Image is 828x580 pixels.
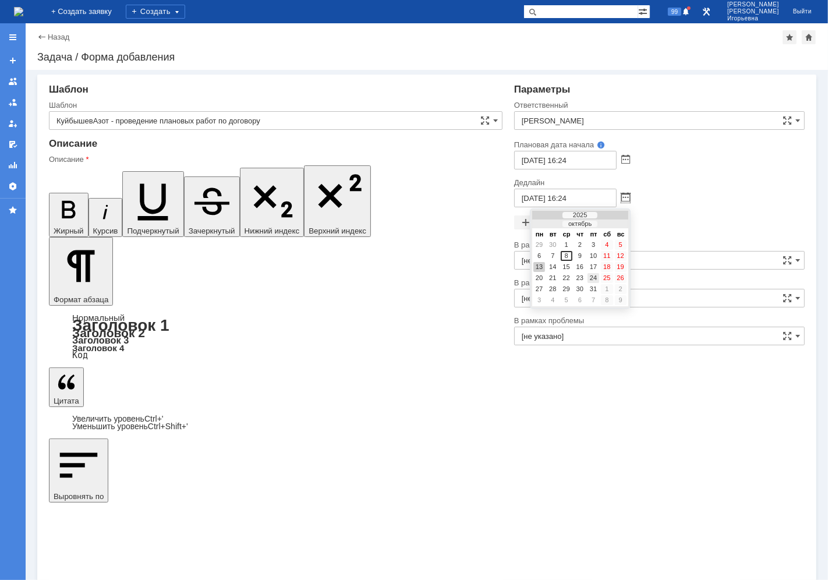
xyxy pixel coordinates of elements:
[514,179,802,186] div: Дедлайн
[601,273,613,283] div: 25
[148,422,188,431] span: Ctrl+Shift+'
[49,367,84,407] button: Цитата
[14,7,23,16] a: Перейти на домашнюю страницу
[588,231,600,239] td: пт
[588,284,599,294] div: 31
[562,212,597,218] div: 2025
[547,231,559,239] td: вт
[561,262,572,272] div: 15
[5,141,152,172] font: - очистка внутреннего пространства устройства и компонентов чистящим средством
[547,251,558,261] div: 7
[5,26,162,56] span: 1. Снятие показаний счетчиков с оборудования и заполнение отчета в 1С (
[601,240,613,250] div: 4
[5,89,123,98] font: - внешний осмотр устройства
[5,183,164,214] font: - тестовое включение и диагностика без подключения к ПЭВМ или локальной сети
[8,214,110,224] span: печать пробной страницы
[547,284,558,294] div: 28
[309,227,366,235] span: Верхний индекс
[127,227,179,235] span: Подчеркнутый
[49,438,108,503] button: Выровнять по
[588,251,599,261] div: 10
[126,5,185,19] div: Создать
[189,227,235,235] span: Зачеркнутый
[5,214,8,224] font: -
[3,51,22,70] a: Создать заявку
[783,331,792,341] span: Сложная форма
[574,251,586,261] div: 9
[48,33,69,41] a: Назад
[93,227,118,235] span: Курсив
[533,240,545,250] div: 29
[574,273,586,283] div: 23
[588,273,599,283] div: 24
[601,284,613,294] div: 1
[533,284,545,294] div: 27
[615,251,627,261] div: 12
[72,422,188,431] a: Decrease
[114,47,117,56] span: )
[533,231,546,239] td: пн
[668,8,681,16] span: 99
[49,237,113,306] button: Формат абзаца
[574,231,586,239] td: чт
[514,101,802,109] div: Ответственный
[514,279,802,287] div: В рамках запроса на изменение
[122,171,183,237] button: Подчеркнутый
[144,414,164,423] span: Ctrl+'
[5,99,136,119] font: - отсоединение кабеля питания и информационных кабелей
[561,295,572,305] div: 5
[514,84,571,95] span: Параметры
[304,165,371,237] button: Верхний индекс
[783,116,792,125] span: Сложная форма
[3,72,22,91] a: Заявки на командах
[547,295,558,305] div: 4
[49,101,500,109] div: Шаблон
[72,350,88,360] a: Код
[615,295,627,305] div: 9
[533,295,545,305] div: 3
[601,231,613,239] td: сб
[49,193,89,237] button: Жирный
[727,15,779,22] span: Игорьевна
[547,262,558,272] div: 14
[514,141,788,148] div: Плановая дата начала
[184,176,240,237] button: Зачеркнутый
[615,240,627,250] div: 5
[5,57,170,225] font: 2. Техническое обслуживание Оборудования согласно перечня
[37,51,816,63] div: Задача / Форма добавления
[561,240,572,250] div: 1
[49,314,503,359] div: Формат абзаца
[561,284,572,294] div: 29
[14,7,23,16] img: logo
[699,5,713,19] a: Перейти в интерфейс администратора
[615,284,627,294] div: 2
[783,293,792,303] span: Сложная форма
[533,273,545,283] div: 20
[5,246,141,266] span: - частичная разборка корпуса (при необходимости)
[72,313,125,323] a: Нормальный
[547,240,558,250] div: 30
[72,414,164,423] a: Increase
[49,415,503,430] div: Цитата
[3,93,22,112] a: Заявки в моей ответственности
[533,262,545,272] div: 13
[5,120,147,140] font: - очистка корпуса и оптической поверхности (МФУ) от загрязнений
[72,343,124,353] a: Заголовок 4
[54,227,84,235] span: Жирный
[514,317,802,324] div: В рамках проблемы
[562,221,597,227] div: октябрь
[601,262,613,272] div: 18
[574,262,586,272] div: 16
[783,30,797,44] div: Добавить в избранное
[240,168,305,237] button: Нижний индекс
[588,240,599,250] div: 3
[638,5,650,16] span: Расширенный поиск
[547,273,558,283] div: 21
[727,8,779,15] span: [PERSON_NAME]
[480,116,490,125] span: Сложная форма
[574,295,586,305] div: 6
[8,47,114,56] font: 24 числа отчетного месяца
[588,262,599,272] div: 17
[3,177,22,196] a: Настройки
[561,231,573,239] td: ср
